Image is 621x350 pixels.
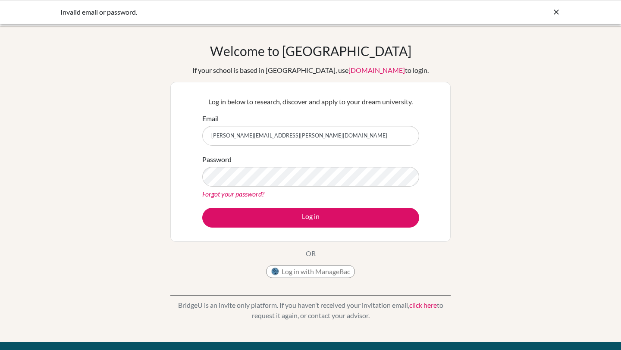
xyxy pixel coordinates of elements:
[202,208,419,228] button: Log in
[202,113,219,124] label: Email
[409,301,437,309] a: click here
[170,300,451,321] p: BridgeU is an invite only platform. If you haven’t received your invitation email, to request it ...
[192,65,429,75] div: If your school is based in [GEOGRAPHIC_DATA], use to login.
[202,190,264,198] a: Forgot your password?
[348,66,405,74] a: [DOMAIN_NAME]
[210,43,411,59] h1: Welcome to [GEOGRAPHIC_DATA]
[202,154,232,165] label: Password
[306,248,316,259] p: OR
[202,97,419,107] p: Log in below to research, discover and apply to your dream university.
[60,7,431,17] div: Invalid email or password.
[266,265,355,278] button: Log in with ManageBac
